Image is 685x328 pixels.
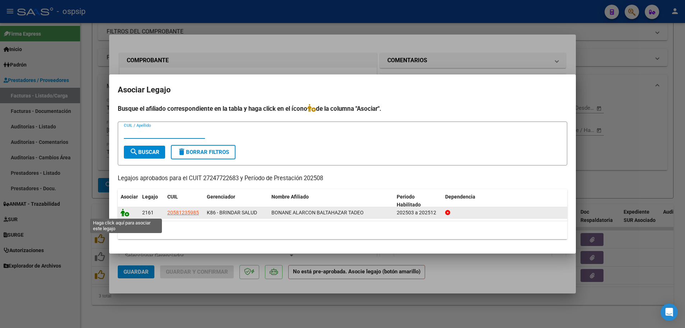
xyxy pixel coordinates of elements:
span: BONANE ALARCON BALTAHAZAR TADEO [271,210,364,215]
span: Buscar [130,149,159,155]
mat-icon: delete [177,147,186,156]
h2: Asociar Legajo [118,83,567,97]
h4: Busque el afiliado correspondiente en la tabla y haga click en el ícono de la columna "Asociar". [118,104,567,113]
div: 202503 a 202512 [397,209,439,217]
datatable-header-cell: Periodo Habilitado [394,189,442,213]
datatable-header-cell: Dependencia [442,189,568,213]
span: K86 - BRINDAR SALUD [207,210,257,215]
span: Dependencia [445,194,475,200]
span: 2161 [142,210,154,215]
datatable-header-cell: Legajo [139,189,164,213]
button: Buscar [124,146,165,159]
span: Asociar [121,194,138,200]
span: Nombre Afiliado [271,194,309,200]
span: CUIL [167,194,178,200]
div: 1 registros [118,221,567,239]
span: Gerenciador [207,194,235,200]
span: 20581235985 [167,210,199,215]
p: Legajos aprobados para el CUIT 27247722683 y Período de Prestación 202508 [118,174,567,183]
datatable-header-cell: Gerenciador [204,189,269,213]
button: Borrar Filtros [171,145,236,159]
span: Borrar Filtros [177,149,229,155]
mat-icon: search [130,147,138,156]
span: Legajo [142,194,158,200]
datatable-header-cell: Nombre Afiliado [269,189,394,213]
datatable-header-cell: Asociar [118,189,139,213]
div: Open Intercom Messenger [661,304,678,321]
span: Periodo Habilitado [397,194,421,208]
datatable-header-cell: CUIL [164,189,204,213]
